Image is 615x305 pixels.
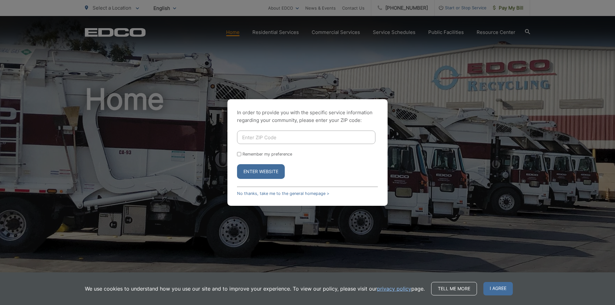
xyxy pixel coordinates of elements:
a: privacy policy [377,285,411,293]
a: No thanks, take me to the general homepage > [237,191,329,196]
button: Enter Website [237,164,285,179]
label: Remember my preference [242,152,292,157]
input: Enter ZIP Code [237,131,375,144]
p: We use cookies to understand how you use our site and to improve your experience. To view our pol... [85,285,425,293]
span: I agree [483,282,513,295]
a: Tell me more [431,282,477,295]
p: In order to provide you with the specific service information regarding your community, please en... [237,109,378,124]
